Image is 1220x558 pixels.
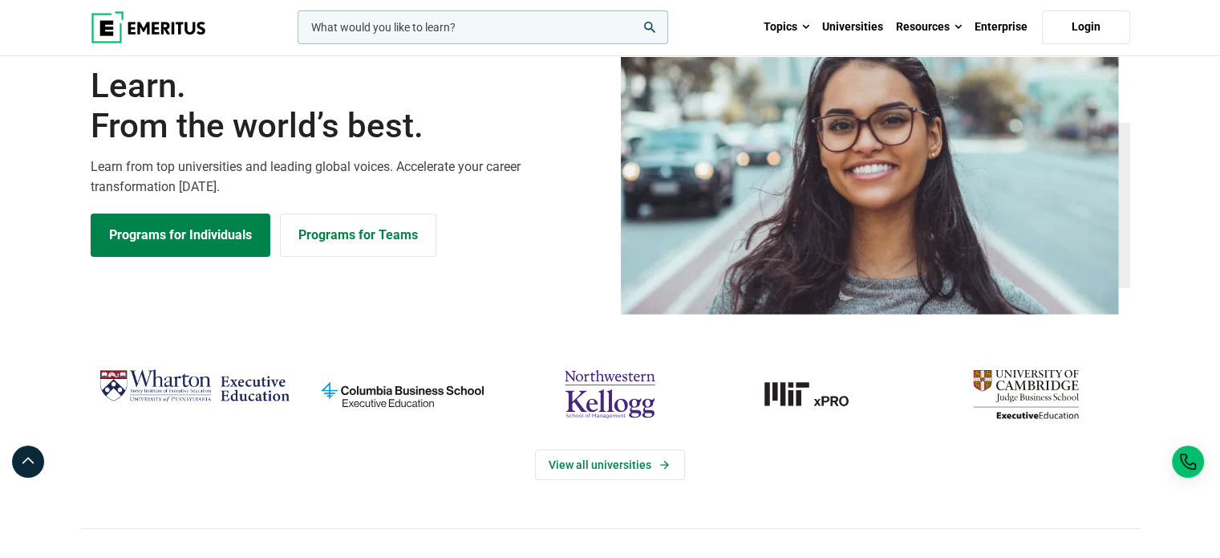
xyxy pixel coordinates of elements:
img: logo_orange.svg [26,26,39,39]
a: Login [1042,10,1130,44]
div: Domain: [DOMAIN_NAME] [42,42,176,55]
img: northwestern-kellogg [514,363,706,426]
a: MIT-xPRO [722,363,914,426]
a: Explore Programs [91,214,270,257]
img: website_grey.svg [26,42,39,55]
img: MIT xPRO [722,363,914,426]
h1: Learn. [91,66,601,147]
input: woocommerce-product-search-field-0 [298,10,668,44]
img: Learn from the world's best [621,20,1119,315]
a: View Universities [535,450,685,480]
p: Learn from top universities and leading global voices. Accelerate your career transformation [DATE]. [91,157,601,198]
img: Wharton Executive Education [99,363,290,410]
div: Keywords by Traffic [180,95,265,105]
img: cambridge-judge-business-school [930,363,1121,426]
div: Domain Overview [64,95,144,105]
div: v 4.0.25 [45,26,79,39]
img: columbia-business-school [306,363,498,426]
a: Explore for Business [280,214,436,257]
img: tab_keywords_by_traffic_grey.svg [162,93,175,106]
img: tab_domain_overview_orange.svg [47,93,59,106]
span: From the world’s best. [91,106,601,146]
